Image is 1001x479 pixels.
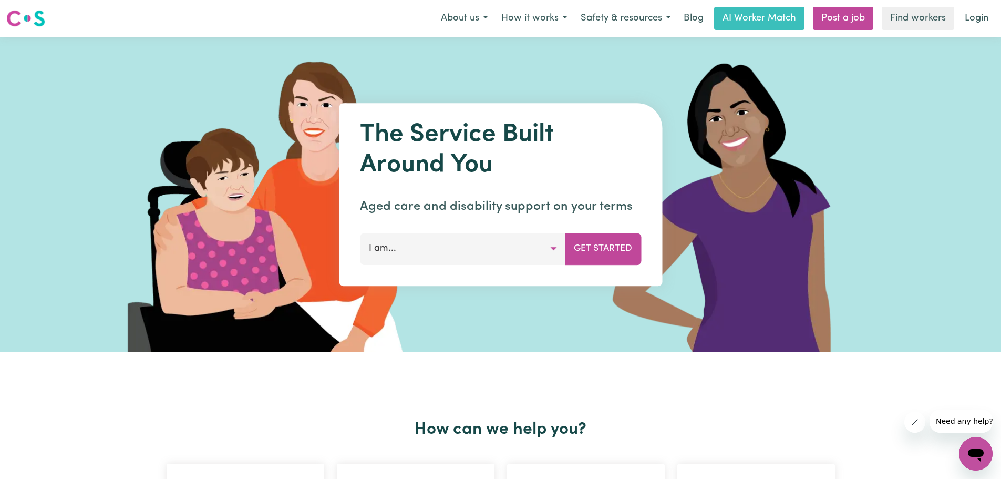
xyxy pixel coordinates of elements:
button: Safety & resources [574,7,677,29]
a: Post a job [813,7,873,30]
button: I am... [360,233,565,264]
iframe: Message from company [930,410,993,433]
h1: The Service Built Around You [360,120,641,180]
button: About us [434,7,494,29]
a: Careseekers logo [6,6,45,30]
a: Login [958,7,995,30]
a: AI Worker Match [714,7,804,30]
a: Blog [677,7,710,30]
h2: How can we help you? [160,420,841,440]
button: Get Started [565,233,641,264]
button: How it works [494,7,574,29]
iframe: Button to launch messaging window [959,437,993,471]
p: Aged care and disability support on your terms [360,197,641,216]
iframe: Close message [904,412,925,433]
img: Careseekers logo [6,9,45,28]
a: Find workers [882,7,954,30]
span: Need any help? [6,7,64,16]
